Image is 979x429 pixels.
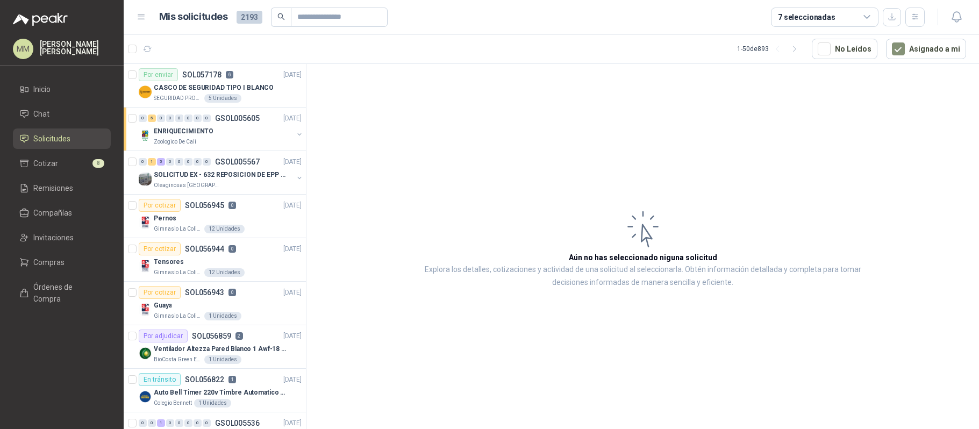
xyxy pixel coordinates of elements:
span: Compras [33,256,65,268]
a: Inicio [13,79,111,99]
a: Invitaciones [13,227,111,248]
p: CASCO DE SEGURIDAD TIPO I BLANCO [154,83,274,93]
div: 5 Unidades [204,94,241,103]
div: 7 seleccionadas [778,11,835,23]
p: BioCosta Green Energy S.A.S [154,355,202,364]
p: [DATE] [283,244,302,254]
p: [DATE] [283,375,302,385]
div: 0 [175,158,183,166]
img: Company Logo [139,390,152,403]
button: No Leídos [812,39,877,59]
span: Remisiones [33,182,73,194]
a: Chat [13,104,111,124]
a: Por cotizarSOL0569440[DATE] Company LogoTensoresGimnasio La Colina12 Unidades [124,238,306,282]
span: Chat [33,108,49,120]
p: [DATE] [283,288,302,298]
p: Tensores [154,257,184,267]
div: Por cotizar [139,199,181,212]
a: Compras [13,252,111,273]
span: Compañías [33,207,72,219]
p: Auto Bell Timer 220v Timbre Automatico Para Colegios, Indust [154,388,288,398]
p: Zoologico De Cali [154,138,196,146]
p: Colegio Bennett [154,399,192,407]
p: [DATE] [283,70,302,80]
img: Company Logo [139,303,152,316]
div: 0 [166,158,174,166]
div: 12 Unidades [204,268,245,277]
a: En tránsitoSOL0568221[DATE] Company LogoAuto Bell Timer 220v Timbre Automatico Para Colegios, Ind... [124,369,306,412]
p: SOL056822 [185,376,224,383]
div: 0 [148,419,156,427]
p: [DATE] [283,113,302,124]
span: Órdenes de Compra [33,281,101,305]
p: Ventilador Altezza Pared Blanco 1 Awf-18 Pro Balinera [154,344,288,354]
p: 0 [228,202,236,209]
div: 0 [175,419,183,427]
div: Por adjudicar [139,330,188,342]
a: 0 1 5 0 0 0 0 0 GSOL005567[DATE] Company LogoSOLICITUD EX - 632 REPOSICION DE EPP #2Oleaginosas [... [139,155,304,190]
span: Solicitudes [33,133,70,145]
div: 0 [184,115,192,122]
span: 8 [92,159,104,168]
h1: Mis solicitudes [159,9,228,25]
div: 0 [175,115,183,122]
div: 5 [148,115,156,122]
a: Solicitudes [13,128,111,149]
p: 1 [228,376,236,383]
div: 0 [166,115,174,122]
div: 0 [184,419,192,427]
div: 1 - 50 de 893 [737,40,803,58]
div: Por cotizar [139,242,181,255]
img: Company Logo [139,129,152,142]
p: [DATE] [283,157,302,167]
p: SOL056945 [185,202,224,209]
div: 1 [157,419,165,427]
p: 0 [228,289,236,296]
div: 1 Unidades [194,399,231,407]
div: 0 [184,158,192,166]
p: Gimnasio La Colina [154,268,202,277]
p: Pernos [154,213,176,224]
a: Por cotizarSOL0569430[DATE] Company LogoGuayaGimnasio La Colina1 Unidades [124,282,306,325]
span: Inicio [33,83,51,95]
div: 0 [194,158,202,166]
p: SOL057178 [182,71,221,78]
p: SOLICITUD EX - 632 REPOSICION DE EPP #2 [154,170,288,180]
img: Company Logo [139,260,152,273]
p: SOL056944 [185,245,224,253]
button: Asignado a mi [886,39,966,59]
div: 1 Unidades [204,312,241,320]
div: 0 [203,419,211,427]
p: Oleaginosas [GEOGRAPHIC_DATA][PERSON_NAME] [154,181,221,190]
div: MM [13,39,33,59]
p: [DATE] [283,418,302,428]
div: 1 [148,158,156,166]
p: Gimnasio La Colina [154,312,202,320]
div: 0 [203,158,211,166]
div: 0 [139,158,147,166]
div: 5 [157,158,165,166]
h3: Aún no has seleccionado niguna solicitud [569,252,717,263]
div: 0 [194,115,202,122]
div: 1 Unidades [204,355,241,364]
span: 2193 [237,11,262,24]
div: 12 Unidades [204,225,245,233]
div: 0 [203,115,211,122]
p: Guaya [154,301,171,311]
p: [DATE] [283,201,302,211]
img: Logo peakr [13,13,68,26]
span: search [277,13,285,20]
p: [PERSON_NAME] [PERSON_NAME] [40,40,111,55]
p: 0 [228,245,236,253]
a: 0 5 0 0 0 0 0 0 GSOL005605[DATE] Company LogoENRIQUECIMIENTOZoologico De Cali [139,112,304,146]
a: Compañías [13,203,111,223]
p: 6 [226,71,233,78]
p: 2 [235,332,243,340]
div: Por enviar [139,68,178,81]
a: Por cotizarSOL0569450[DATE] Company LogoPernosGimnasio La Colina12 Unidades [124,195,306,238]
a: Cotizar8 [13,153,111,174]
a: Por enviarSOL0571786[DATE] Company LogoCASCO DE SEGURIDAD TIPO I BLANCOSEGURIDAD PROVISER LTDA5 U... [124,64,306,108]
a: Por adjudicarSOL0568592[DATE] Company LogoVentilador Altezza Pared Blanco 1 Awf-18 Pro BalineraBi... [124,325,306,369]
p: SOL056859 [192,332,231,340]
img: Company Logo [139,173,152,185]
